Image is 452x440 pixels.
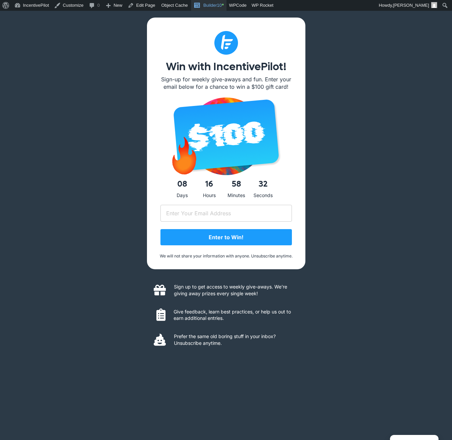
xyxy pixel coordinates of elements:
span: [PERSON_NAME] [393,3,429,8]
img: giphy (2) [160,128,208,175]
h1: Win with IncentivePilot! [160,61,292,72]
div: Seconds [250,191,277,200]
span: 08 [169,177,196,191]
span: • [222,1,224,8]
div: Minutes [223,191,250,200]
p: Sign-up for weekly give-aways and fun. Enter your email below for a chance to win a $100 gift card! [160,76,292,91]
p: We will not share your information with anyone. Unsubscribe anytime. [157,253,295,259]
img: Subtract (1) [214,31,238,55]
div: Hours [196,191,223,200]
img: iPhone 16 - 73 [164,98,289,175]
p: Sign up to get access to weekly give-aways. We’re giving away prizes every single week! [174,283,299,297]
input: Enter Your Email Address [160,205,292,222]
div: Days [169,191,196,200]
span: 32 [250,177,277,191]
p: Prefer the same old boring stuff in your inbox? Unsubscribe anytime. [174,333,299,346]
input: Enter to Win! [160,229,292,245]
p: Give feedback, learn best practices, or help us out to earn additional entries. [174,308,299,322]
span: 58 [223,177,250,191]
span: 16 [196,177,223,191]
